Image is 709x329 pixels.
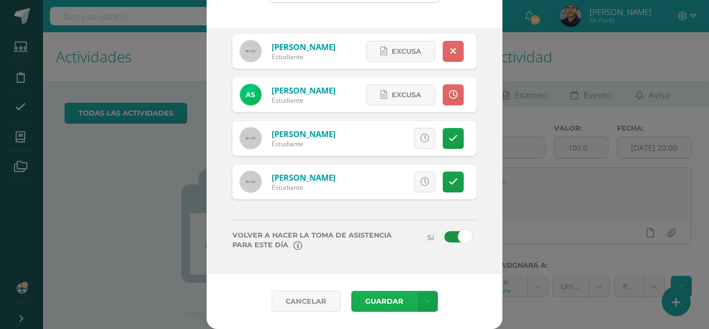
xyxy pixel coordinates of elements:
[272,172,336,183] a: [PERSON_NAME]
[272,128,336,139] a: [PERSON_NAME]
[351,291,417,312] button: Guardar
[240,40,261,62] img: 60x60
[392,41,421,61] span: Excusa
[240,84,261,105] img: b97007b0dafb4e266ce54e8f97591d5a.png
[366,41,435,62] a: Excusa
[392,85,421,105] span: Excusa
[272,52,336,61] div: Estudiante
[272,96,336,105] div: Estudiante
[272,85,336,96] a: [PERSON_NAME]
[366,84,435,105] a: Excusa
[272,139,336,148] div: Estudiante
[272,183,336,192] div: Estudiante
[272,41,336,52] a: [PERSON_NAME]
[272,291,341,312] a: Cancelar
[232,231,392,252] label: Volver a hacer la toma de asistencia para este día
[240,127,261,149] img: 60x60
[240,171,261,192] img: 60x60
